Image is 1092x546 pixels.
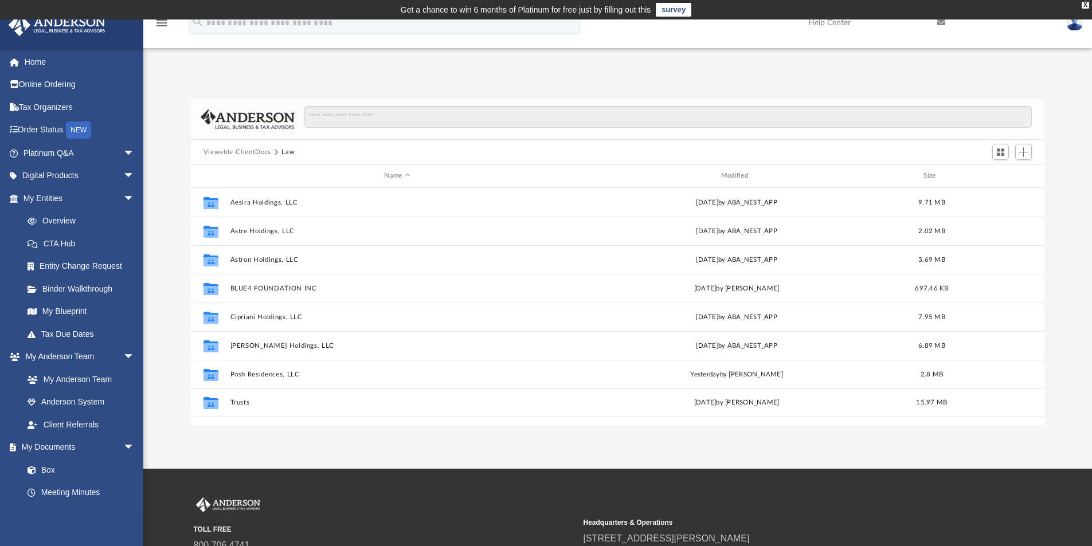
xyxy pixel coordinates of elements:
[123,187,146,210] span: arrow_drop_down
[16,391,146,414] a: Anderson System
[16,210,152,233] a: Overview
[584,517,965,528] small: Headquarters & Operations
[304,106,1032,128] input: Search files and folders
[230,342,564,349] button: [PERSON_NAME] Holdings, LLC
[656,3,691,17] a: survey
[569,283,903,293] div: [DATE] by [PERSON_NAME]
[191,188,1045,425] div: grid
[16,458,140,481] a: Box
[123,436,146,459] span: arrow_drop_down
[123,345,146,369] span: arrow_drop_down
[230,199,564,206] button: Aesira Holdings, LLC
[16,323,152,345] a: Tax Due Dates
[196,171,225,181] div: id
[191,15,204,28] i: search
[8,50,152,73] a: Home
[230,285,564,292] button: BLUE4 FOUNDATION INC
[8,96,152,119] a: Tax Organizers
[16,277,152,300] a: Binder Walkthrough
[569,197,903,207] div: [DATE] by ABA_NEST_APP
[569,369,903,379] div: by [PERSON_NAME]
[123,164,146,188] span: arrow_drop_down
[230,227,564,235] button: Astre Holdings, LLC
[230,313,564,321] button: Cipriani Holdings, LLC
[1015,144,1032,160] button: Add
[194,524,576,535] small: TOLL FREE
[569,171,904,181] div: Modified
[960,171,1040,181] div: id
[16,481,146,504] a: Meeting Minutes
[16,255,152,278] a: Entity Change Request
[8,142,152,164] a: Platinum Q&Aarrow_drop_down
[8,119,152,142] a: Order StatusNEW
[8,345,146,368] a: My Anderson Teamarrow_drop_down
[281,147,295,158] button: Law
[1066,14,1083,31] img: User Pic
[569,340,903,351] div: [DATE] by ABA_NEST_APP
[203,147,271,158] button: Viewable-ClientDocs
[569,226,903,236] div: [DATE] by ABA_NEST_APP
[230,256,564,264] button: Astron Holdings, LLC
[16,368,140,391] a: My Anderson Team
[8,73,152,96] a: Online Ordering
[401,3,651,17] div: Get a chance to win 6 months of Platinum for free just by filling out this
[918,313,945,320] span: 7.95 MB
[909,171,954,181] div: Size
[569,254,903,265] div: [DATE] by ABA_NEST_APP
[5,14,109,36] img: Anderson Advisors Platinum Portal
[8,436,146,459] a: My Documentsarrow_drop_down
[230,399,564,406] button: Trusts
[918,227,945,234] span: 2.02 MB
[1082,2,1089,9] div: close
[8,164,152,187] a: Digital Productsarrow_drop_down
[8,187,152,210] a: My Entitiesarrow_drop_down
[584,533,750,543] a: [STREET_ADDRESS][PERSON_NAME]
[66,121,91,139] div: NEW
[229,171,564,181] div: Name
[569,398,903,408] div: [DATE] by [PERSON_NAME]
[918,199,945,205] span: 9.71 MB
[920,371,943,377] span: 2.8 MB
[16,300,146,323] a: My Blueprint
[918,342,945,348] span: 6.89 MB
[918,256,945,262] span: 3.69 MB
[916,399,947,406] span: 15.97 MB
[155,22,169,30] a: menu
[16,413,146,436] a: Client Referrals
[16,232,152,255] a: CTA Hub
[915,285,948,291] span: 697.46 KB
[569,312,903,322] div: [DATE] by ABA_NEST_APP
[194,497,263,512] img: Anderson Advisors Platinum Portal
[992,144,1009,160] button: Switch to Grid View
[155,16,169,30] i: menu
[16,504,140,527] a: Forms Library
[230,371,564,378] button: Posh Residences, LLC
[123,142,146,165] span: arrow_drop_down
[690,371,719,377] span: yesterday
